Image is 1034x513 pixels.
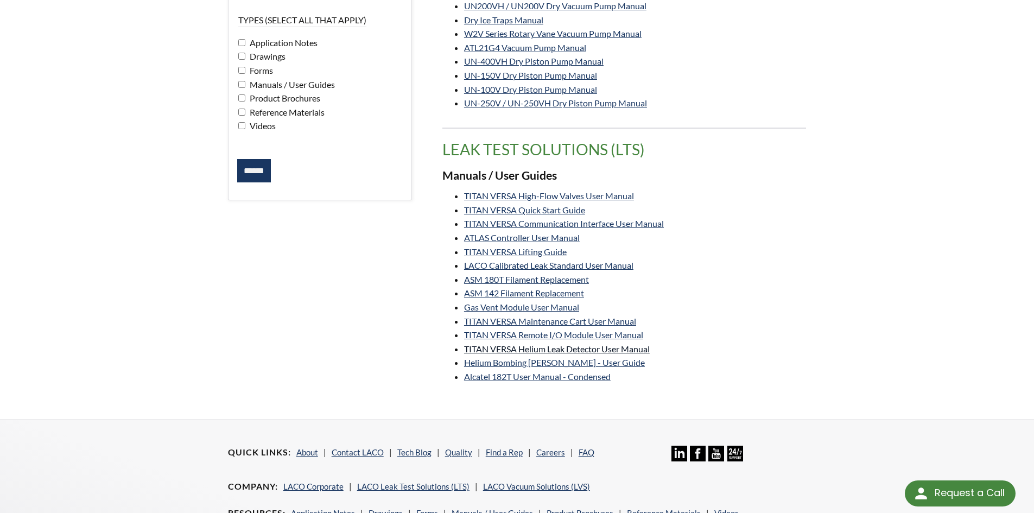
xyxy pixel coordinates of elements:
span: Videos [247,121,276,131]
a: About [296,447,318,457]
span: Manuals / User Guides [247,79,335,90]
span: translation missing: en.product_groups.Leak Test Solutions (LTS) [442,140,645,159]
h3: Manuals / User Guides [442,168,806,183]
a: ATL21G4 Vacuum Pump Manual [464,42,586,53]
a: LACO Calibrated Leak Standard User Manual [464,260,633,270]
input: Reference Materials [238,109,245,116]
a: Find a Rep [486,447,523,457]
a: UN-400VH Dry Piston Pump Manual [464,56,604,66]
a: Quality [445,447,472,457]
a: Careers [536,447,565,457]
a: Contact LACO [332,447,384,457]
a: TITAN VERSA Communication Interface User Manual [464,218,664,229]
span: Forms [247,65,273,75]
input: Manuals / User Guides [238,81,245,88]
a: UN-250V / UN-250VH Dry Piston Pump Manual [464,98,647,108]
span: Drawings [247,51,286,61]
input: Product Brochures [238,94,245,102]
img: 24/7 Support Icon [727,446,743,461]
a: Gas Vent Module User Manual [464,302,579,312]
span: Product Brochures [247,93,320,103]
div: Request a Call [905,480,1016,506]
a: TITAN VERSA Lifting Guide [464,246,567,257]
h4: Quick Links [228,447,291,458]
a: TITAN VERSA Remote I/O Module User Manual [464,330,643,340]
a: UN-150V Dry Piston Pump Manual [464,70,597,80]
a: UN-100V Dry Piston Pump Manual [464,84,597,94]
a: ASM 180T Filament Replacement [464,274,589,284]
div: Request a Call [935,480,1005,505]
a: LACO Corporate [283,482,344,491]
a: Dry Ice Traps Manual [464,15,543,25]
input: Application Notes [238,39,245,46]
a: 24/7 Support [727,453,743,463]
a: ATLAS Controller User Manual [464,232,580,243]
input: Forms [238,67,245,74]
a: FAQ [579,447,594,457]
a: TITAN VERSA High-Flow Valves User Manual [464,191,634,201]
span: Reference Materials [247,107,325,117]
a: TITAN VERSA Maintenance Cart User Manual [464,316,636,326]
a: LACO Vacuum Solutions (LVS) [483,482,590,491]
input: Drawings [238,53,245,60]
a: Alcatel 182T User Manual - Condensed [464,371,611,382]
h4: Company [228,481,278,492]
span: Application Notes [247,37,318,48]
a: TITAN VERSA Quick Start Guide [464,205,585,215]
a: LACO Leak Test Solutions (LTS) [357,482,470,491]
a: ASM 142 Filament Replacement [464,288,584,298]
a: UN200VH / UN200V Dry Vacuum Pump Manual [464,1,646,11]
legend: Types (select all that apply) [238,14,366,27]
img: round button [912,485,930,502]
a: W2V Series Rotary Vane Vacuum Pump Manual [464,28,642,39]
a: Helium Bombing [PERSON_NAME] - User Guide [464,357,645,368]
a: Tech Blog [397,447,432,457]
a: TITAN VERSA Helium Leak Detector User Manual [464,344,650,354]
input: Videos [238,122,245,129]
